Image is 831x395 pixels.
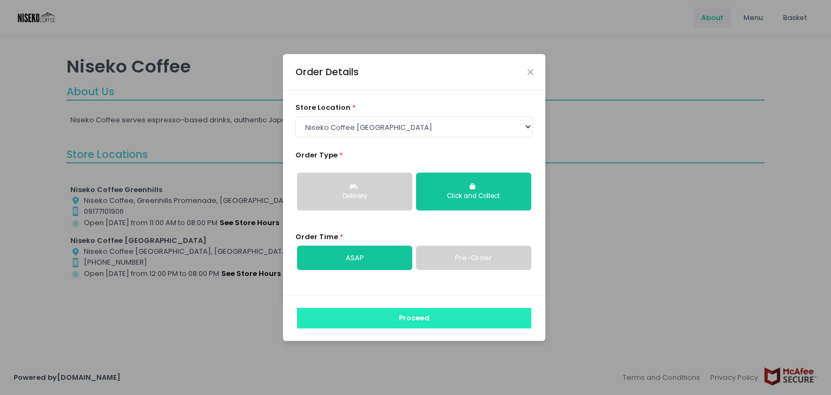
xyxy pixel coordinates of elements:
a: ASAP [297,246,412,271]
span: Order Type [295,150,338,160]
div: Click and Collect [424,192,524,201]
span: Order Time [295,232,338,242]
div: Delivery [305,192,405,201]
button: Proceed [297,308,531,328]
button: Close [527,69,533,75]
a: Pre-Order [416,246,531,271]
div: Order Details [295,65,359,79]
span: store location [295,102,351,113]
